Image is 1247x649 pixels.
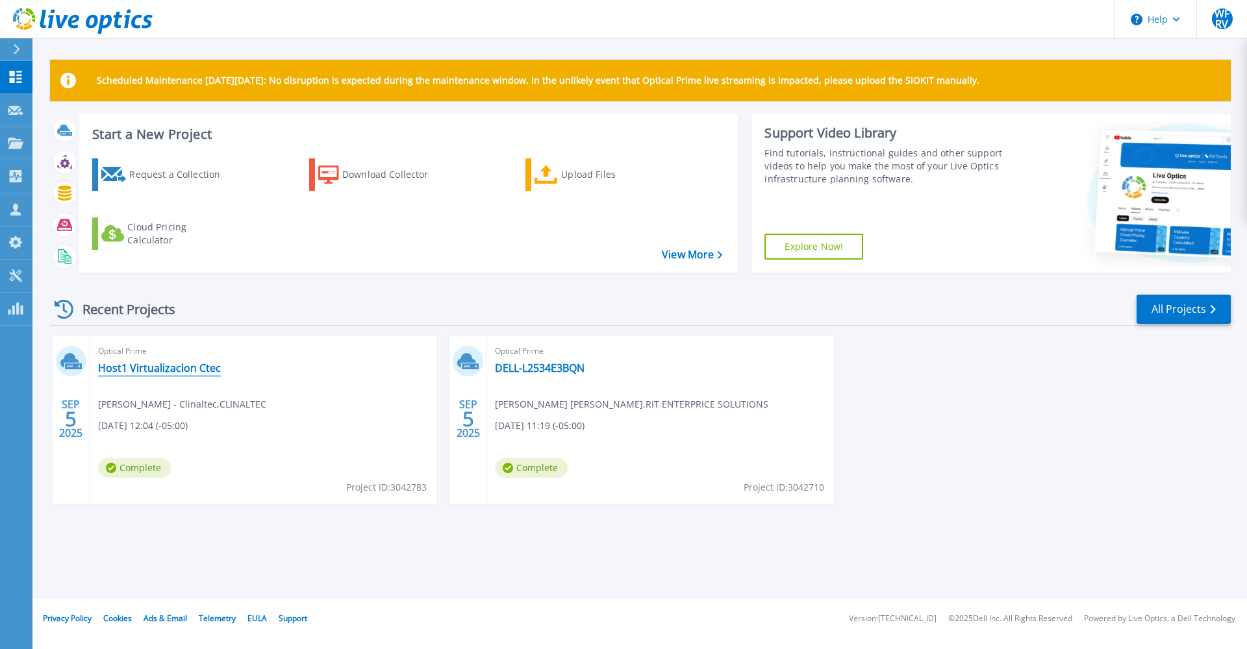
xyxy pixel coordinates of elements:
a: Host1 Virtualizacion Ctec [98,361,221,374]
a: EULA [247,613,267,624]
div: Upload Files [561,162,665,188]
div: SEP 2025 [456,395,481,443]
div: Support Video Library [764,125,1009,141]
a: Explore Now! [764,234,863,260]
a: Ads & Email [144,613,187,624]
span: Optical Prime [495,344,825,358]
a: View More [662,249,722,261]
a: Privacy Policy [43,613,92,624]
span: Project ID: 3042783 [346,480,427,495]
div: SEP 2025 [58,395,83,443]
div: Download Collector [342,162,446,188]
span: 5 [65,413,77,424]
div: Cloud Pricing Calculator [127,221,231,247]
span: 5 [462,413,474,424]
span: Complete [98,458,171,478]
li: © 2025 Dell Inc. All Rights Reserved [948,615,1072,623]
span: [PERSON_NAME] - Clinaltec , CLINALTEC [98,397,266,411]
li: Version: [TECHNICAL_ID] [849,615,937,623]
span: [DATE] 11:19 (-05:00) [495,419,585,433]
span: Complete [495,458,568,478]
a: Cloud Pricing Calculator [92,217,237,250]
span: [DATE] 12:04 (-05:00) [98,419,188,433]
a: Cookies [103,613,132,624]
a: Telemetry [199,613,236,624]
a: Request a Collection [92,158,237,191]
div: Recent Projects [50,293,193,325]
span: WFRV [1212,8,1233,29]
li: Powered by Live Optics, a Dell Technology [1084,615,1235,623]
p: Scheduled Maintenance [DATE][DATE]: No disruption is expected during the maintenance window. In t... [97,75,979,86]
span: [PERSON_NAME] [PERSON_NAME] , RIT ENTERPRICE SOLUTIONS [495,397,768,411]
a: Support [279,613,307,624]
span: Project ID: 3042710 [744,480,824,495]
span: Optical Prime [98,344,429,358]
a: Upload Files [525,158,670,191]
a: All Projects [1137,295,1231,324]
h3: Start a New Project [92,127,722,141]
a: DELL-L2534E3BQN [495,361,585,374]
div: Find tutorials, instructional guides and other support videos to help you make the most of your L... [764,147,1009,186]
div: Request a Collection [129,162,233,188]
a: Download Collector [309,158,454,191]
